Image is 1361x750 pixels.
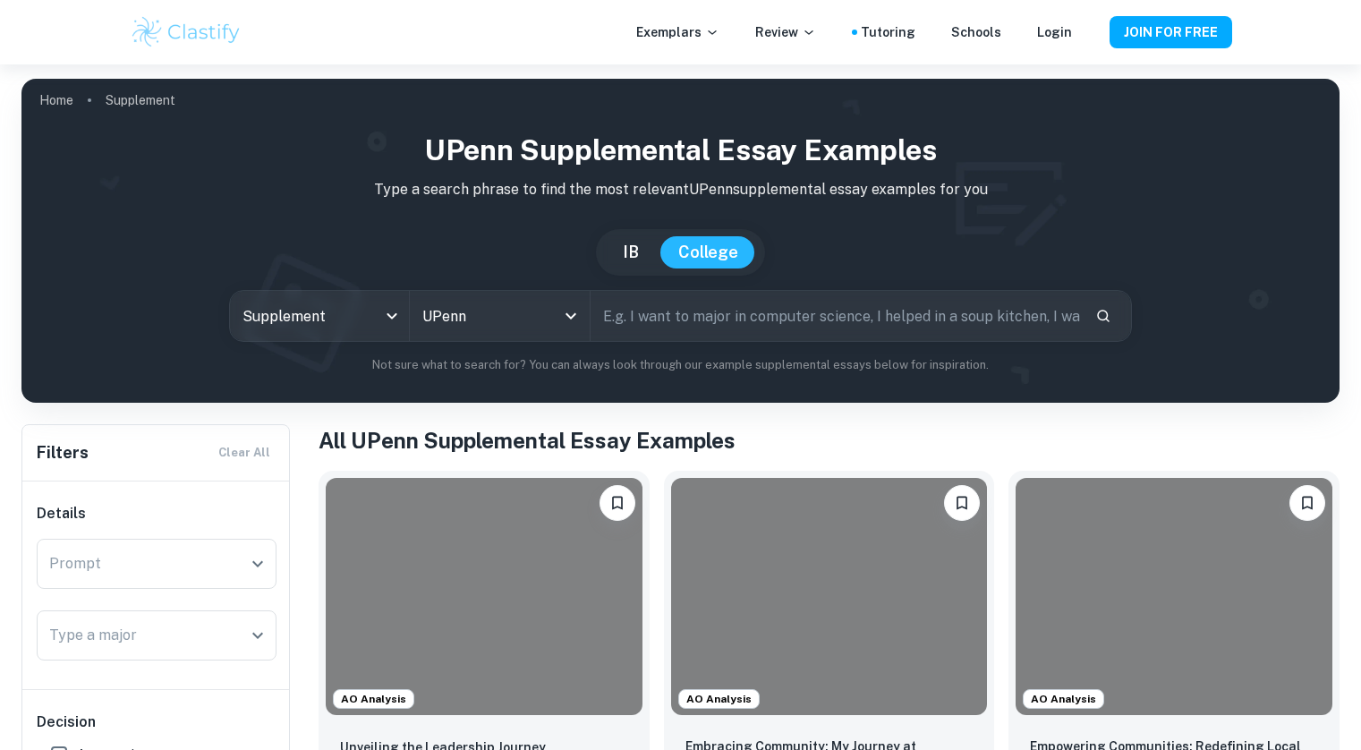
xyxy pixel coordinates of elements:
[861,22,915,42] a: Tutoring
[319,424,1340,456] h1: All UPenn Supplemental Essay Examples
[679,691,759,707] span: AO Analysis
[245,551,270,576] button: Open
[1086,28,1095,37] button: Help and Feedback
[944,485,980,521] button: Please log in to bookmark exemplars
[1289,485,1325,521] button: Please log in to bookmark exemplars
[755,22,816,42] p: Review
[21,79,1340,403] img: profile cover
[37,503,276,524] h6: Details
[591,291,1081,341] input: E.g. I want to major in computer science, I helped in a soup kitchen, I want to join the debate t...
[1024,691,1103,707] span: AO Analysis
[245,623,270,648] button: Open
[636,22,719,42] p: Exemplars
[1110,16,1232,48] button: JOIN FOR FREE
[39,88,73,113] a: Home
[106,90,175,110] p: Supplement
[1037,22,1072,42] a: Login
[605,236,657,268] button: IB
[37,440,89,465] h6: Filters
[230,291,409,341] div: Supplement
[334,691,413,707] span: AO Analysis
[600,485,635,521] button: Please log in to bookmark exemplars
[951,22,1001,42] a: Schools
[660,236,756,268] button: College
[36,129,1325,172] h1: UPenn Supplemental Essay Examples
[37,712,276,733] h6: Decision
[1088,301,1119,331] button: Search
[558,303,583,328] button: Open
[130,14,243,50] img: Clastify logo
[36,356,1325,374] p: Not sure what to search for? You can always look through our example supplemental essays below fo...
[36,179,1325,200] p: Type a search phrase to find the most relevant UPenn supplemental essay examples for you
